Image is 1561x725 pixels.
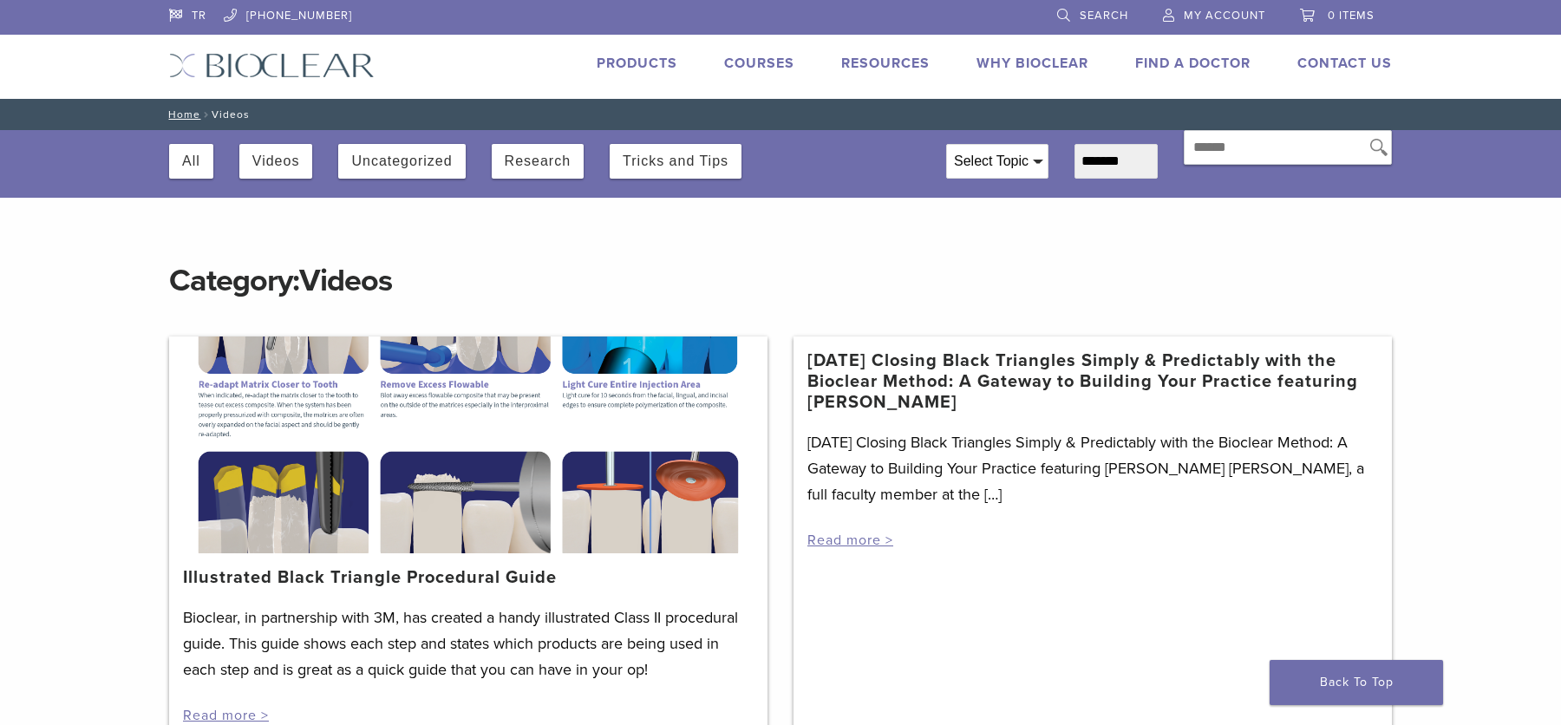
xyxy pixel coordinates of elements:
[1270,660,1443,705] a: Back To Top
[1328,9,1375,23] span: 0 items
[183,567,557,588] a: Illustrated Black Triangle Procedural Guide
[1297,55,1392,72] a: Contact Us
[841,55,930,72] a: Resources
[299,262,392,299] span: Videos
[623,144,728,179] button: Tricks and Tips
[724,55,794,72] a: Courses
[807,532,893,549] a: Read more >
[976,55,1088,72] a: Why Bioclear
[183,604,754,683] p: Bioclear, in partnership with 3M, has created a handy illustrated Class II procedural guide. This...
[200,110,212,119] span: /
[1080,9,1128,23] span: Search
[807,429,1378,507] p: [DATE] Closing Black Triangles Simply & Predictably with the Bioclear Method: A Gateway to Buildi...
[1184,9,1265,23] span: My Account
[183,707,269,724] a: Read more >
[169,225,1392,302] h1: Category:
[351,144,452,179] button: Uncategorized
[156,99,1405,130] nav: Videos
[182,144,200,179] button: All
[163,108,200,121] a: Home
[807,350,1378,413] a: [DATE] Closing Black Triangles Simply & Predictably with the Bioclear Method: A Gateway to Buildi...
[169,53,375,78] img: Bioclear
[597,55,677,72] a: Products
[505,144,571,179] button: Research
[252,144,300,179] button: Videos
[947,145,1048,178] div: Select Topic
[1135,55,1251,72] a: Find A Doctor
